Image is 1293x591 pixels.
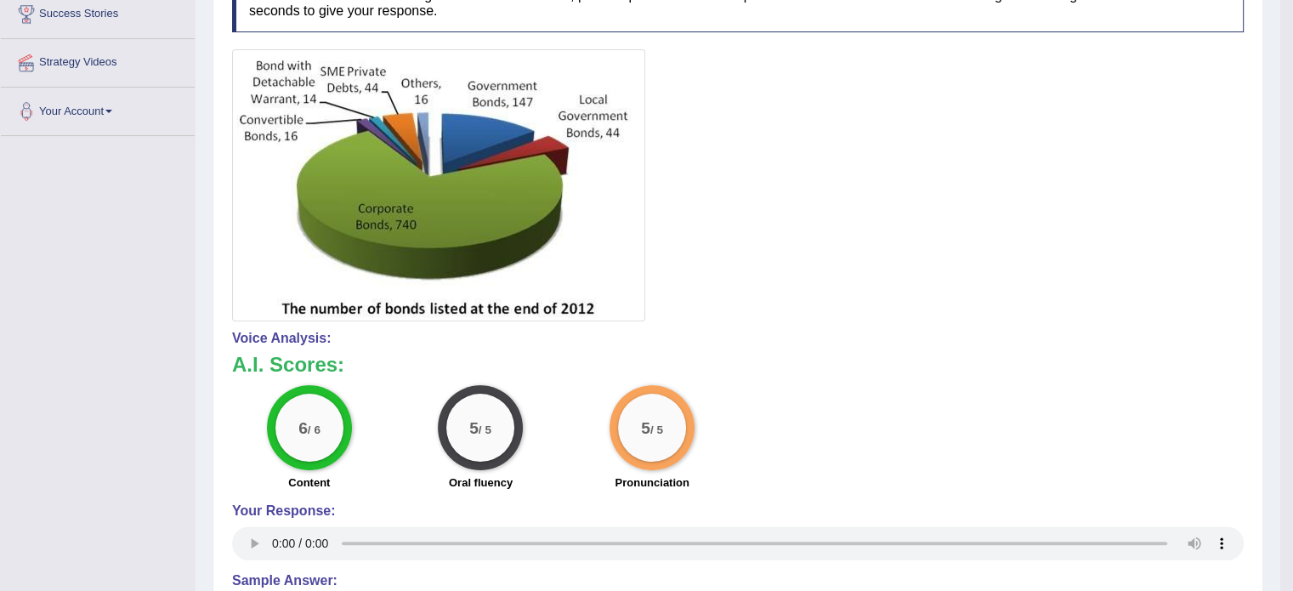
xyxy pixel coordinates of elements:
[232,353,344,376] b: A.I. Scores:
[1,88,195,130] a: Your Account
[232,573,1244,588] h4: Sample Answer:
[1,39,195,82] a: Strategy Videos
[298,418,308,436] big: 6
[641,418,650,436] big: 5
[479,423,491,435] small: / 5
[308,423,320,435] small: / 6
[449,475,513,491] label: Oral fluency
[288,475,330,491] label: Content
[232,331,1244,346] h4: Voice Analysis:
[232,503,1244,519] h4: Your Response:
[650,423,663,435] small: / 5
[470,418,479,436] big: 5
[615,475,689,491] label: Pronunciation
